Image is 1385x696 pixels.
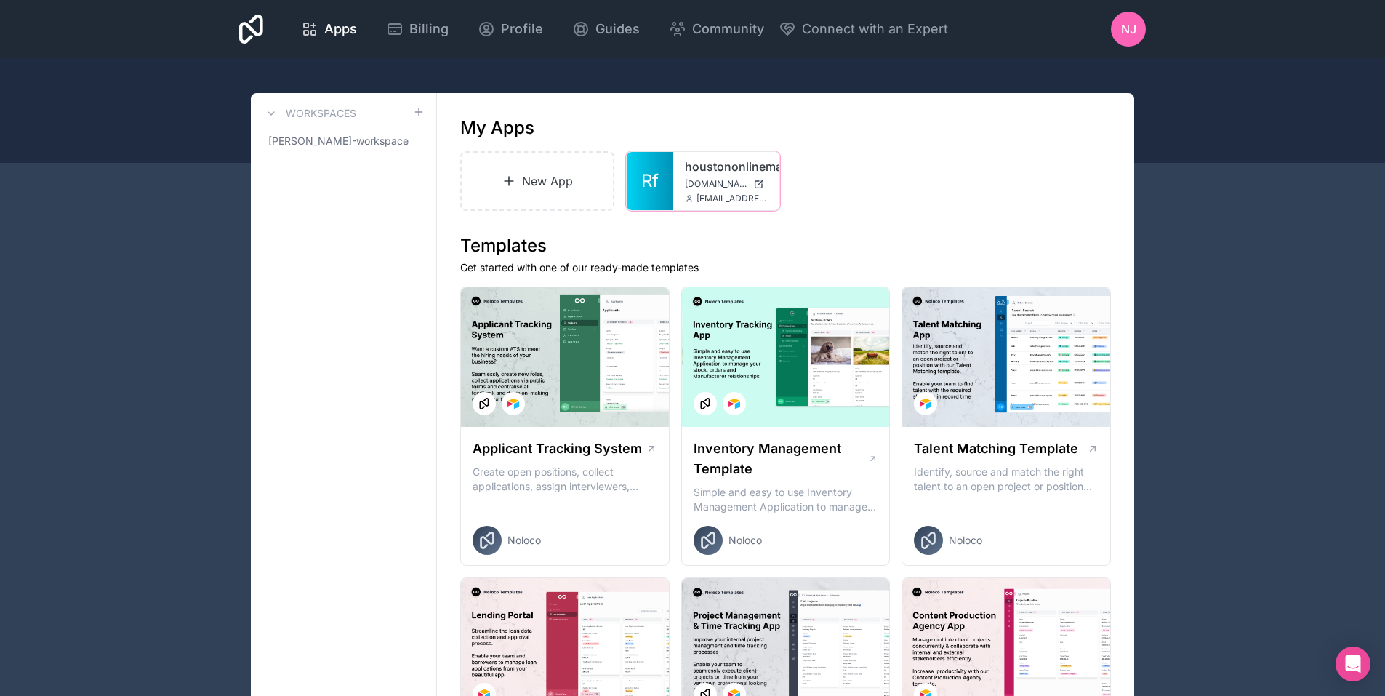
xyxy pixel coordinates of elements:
[460,260,1111,275] p: Get started with one of our ready-made templates
[802,19,948,39] span: Connect with an Expert
[460,234,1111,257] h1: Templates
[1121,20,1136,38] span: NJ
[914,439,1078,459] h1: Talent Matching Template
[374,13,460,45] a: Billing
[696,193,768,204] span: [EMAIL_ADDRESS][DOMAIN_NAME]
[561,13,651,45] a: Guides
[694,439,868,479] h1: Inventory Management Template
[466,13,555,45] a: Profile
[289,13,369,45] a: Apps
[949,533,982,548] span: Noloco
[641,169,659,193] span: Rf
[694,485,878,514] p: Simple and easy to use Inventory Management Application to manage your stock, orders and Manufact...
[728,533,762,548] span: Noloco
[685,158,768,175] a: houstononlinemarketing
[262,128,425,154] a: [PERSON_NAME]-workspace
[692,19,764,39] span: Community
[507,533,541,548] span: Noloco
[728,398,740,409] img: Airtable Logo
[685,178,768,190] a: [DOMAIN_NAME]
[595,19,640,39] span: Guides
[914,465,1099,494] p: Identify, source and match the right talent to an open project or position with our Talent Matchi...
[324,19,357,39] span: Apps
[627,152,673,210] a: Rf
[473,439,642,459] h1: Applicant Tracking System
[685,178,747,190] span: [DOMAIN_NAME]
[1336,647,1370,681] div: Open Intercom Messenger
[657,13,776,45] a: Community
[262,105,356,122] a: Workspaces
[779,19,948,39] button: Connect with an Expert
[460,151,614,211] a: New App
[920,398,931,409] img: Airtable Logo
[507,398,519,409] img: Airtable Logo
[268,134,409,148] span: [PERSON_NAME]-workspace
[473,465,657,494] p: Create open positions, collect applications, assign interviewers, centralise candidate feedback a...
[286,106,356,121] h3: Workspaces
[501,19,543,39] span: Profile
[460,116,534,140] h1: My Apps
[409,19,449,39] span: Billing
